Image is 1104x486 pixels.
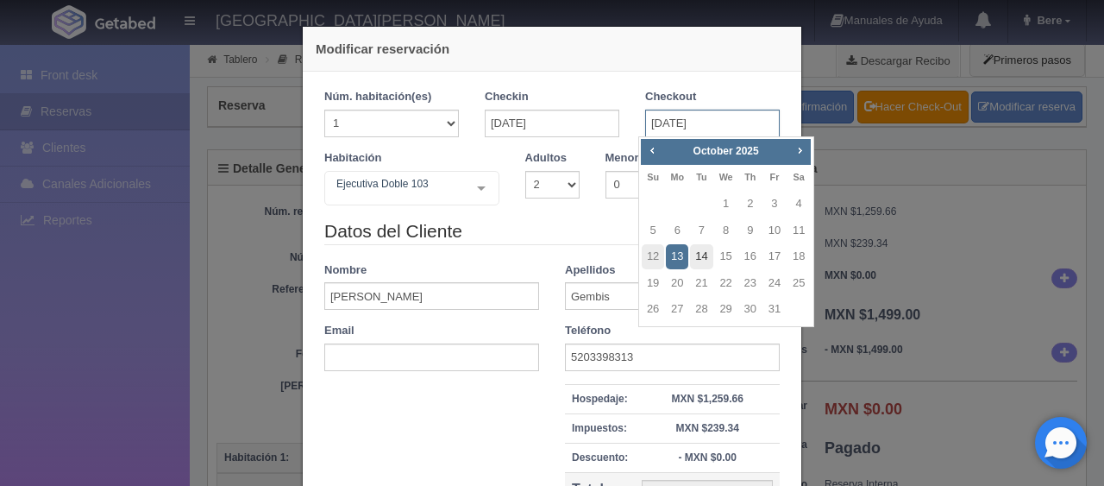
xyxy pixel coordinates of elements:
label: Email [324,323,354,339]
a: 12 [642,244,664,269]
a: 11 [787,218,810,243]
a: 14 [690,244,712,269]
a: 20 [666,271,688,296]
label: Checkin [485,89,529,105]
th: Impuestos: [565,413,635,443]
input: DD-MM-AAAA [645,110,780,137]
a: 26 [642,297,664,322]
strong: MXN $239.34 [675,422,738,434]
span: October [693,145,733,157]
a: Next [791,141,810,160]
a: 1 [715,192,737,217]
a: 25 [787,271,810,296]
label: Menores [605,150,651,167]
h4: Modificar reservación [316,40,788,58]
legend: Datos del Cliente [324,218,780,245]
a: 2 [739,192,762,217]
span: Monday [670,172,684,182]
a: 18 [787,244,810,269]
label: Checkout [645,89,696,105]
span: Next [793,143,806,157]
span: Ejecutiva Doble 103 [332,175,464,193]
a: 21 [690,271,712,296]
a: 31 [763,297,786,322]
a: 4 [787,192,810,217]
th: Descuento: [565,443,635,472]
a: 3 [763,192,786,217]
a: Prev [643,141,662,160]
a: 29 [715,297,737,322]
a: 7 [690,218,712,243]
a: 15 [715,244,737,269]
a: 9 [739,218,762,243]
span: Wednesday [719,172,733,182]
label: Apellidos [565,262,616,279]
a: 16 [739,244,762,269]
span: Friday [770,172,780,182]
a: 6 [666,218,688,243]
span: Prev [645,143,659,157]
strong: MXN $1,259.66 [671,393,743,405]
label: Habitación [324,150,381,167]
label: Adultos [525,150,567,167]
span: Tuesday [696,172,706,182]
a: 17 [763,244,786,269]
a: 19 [642,271,664,296]
strong: - MXN $0.00 [678,451,736,464]
a: 27 [666,297,688,322]
a: 22 [715,271,737,296]
span: 2025 [736,145,759,157]
span: Saturday [793,172,805,182]
a: 24 [763,271,786,296]
label: Nombre [324,262,367,279]
input: Seleccionar hab. [332,175,342,203]
a: 30 [739,297,762,322]
a: 28 [690,297,712,322]
a: 5 [642,218,664,243]
a: 13 [666,244,688,269]
input: DD-MM-AAAA [485,110,619,137]
span: Sunday [647,172,659,182]
a: 23 [739,271,762,296]
th: Hospedaje: [565,384,635,413]
a: 8 [715,218,737,243]
span: Thursday [744,172,756,182]
label: Teléfono [565,323,611,339]
a: 10 [763,218,786,243]
label: Núm. habitación(es) [324,89,431,105]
